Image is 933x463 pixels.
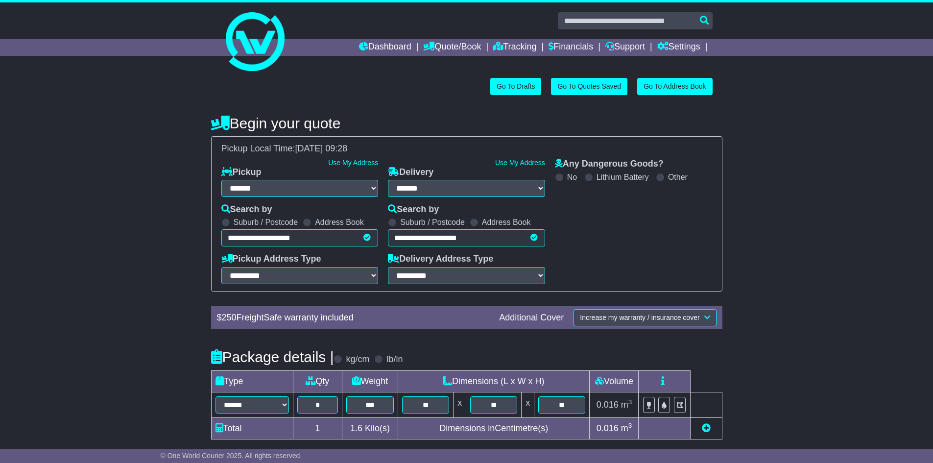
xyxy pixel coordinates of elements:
[522,392,534,417] td: x
[493,39,536,56] a: Tracking
[574,309,716,326] button: Increase my warranty / insurance cover
[328,159,378,167] a: Use My Address
[637,78,712,95] a: Go To Address Book
[495,159,545,167] a: Use My Address
[293,417,342,439] td: 1
[221,167,262,178] label: Pickup
[359,39,411,56] a: Dashboard
[315,218,364,227] label: Address Book
[605,39,645,56] a: Support
[482,218,531,227] label: Address Book
[386,354,403,365] label: lb/in
[350,423,362,433] span: 1.6
[490,78,541,95] a: Go To Drafts
[621,423,632,433] span: m
[295,144,348,153] span: [DATE] 09:28
[597,423,619,433] span: 0.016
[342,417,398,439] td: Kilo(s)
[597,172,649,182] label: Lithium Battery
[216,144,717,154] div: Pickup Local Time:
[388,167,433,178] label: Delivery
[211,417,293,439] td: Total
[346,354,369,365] label: kg/cm
[211,349,334,365] h4: Package details |
[221,204,272,215] label: Search by
[221,254,321,265] label: Pickup Address Type
[212,313,495,323] div: $ FreightSafe warranty included
[454,392,466,417] td: x
[388,204,439,215] label: Search by
[580,314,699,321] span: Increase my warranty / insurance cover
[388,254,493,265] label: Delivery Address Type
[398,417,589,439] td: Dimensions in Centimetre(s)
[657,39,700,56] a: Settings
[222,313,237,322] span: 250
[668,172,688,182] label: Other
[211,370,293,392] td: Type
[549,39,593,56] a: Financials
[161,452,302,460] span: © One World Courier 2025. All rights reserved.
[423,39,481,56] a: Quote/Book
[628,398,632,406] sup: 3
[702,423,711,433] a: Add new item
[628,422,632,429] sup: 3
[342,370,398,392] td: Weight
[590,370,639,392] td: Volume
[597,400,619,410] span: 0.016
[211,115,722,131] h4: Begin your quote
[400,218,465,227] label: Suburb / Postcode
[551,78,627,95] a: Go To Quotes Saved
[494,313,569,323] div: Additional Cover
[293,370,342,392] td: Qty
[398,370,589,392] td: Dimensions (L x W x H)
[234,218,298,227] label: Suburb / Postcode
[567,172,577,182] label: No
[621,400,632,410] span: m
[555,159,664,170] label: Any Dangerous Goods?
